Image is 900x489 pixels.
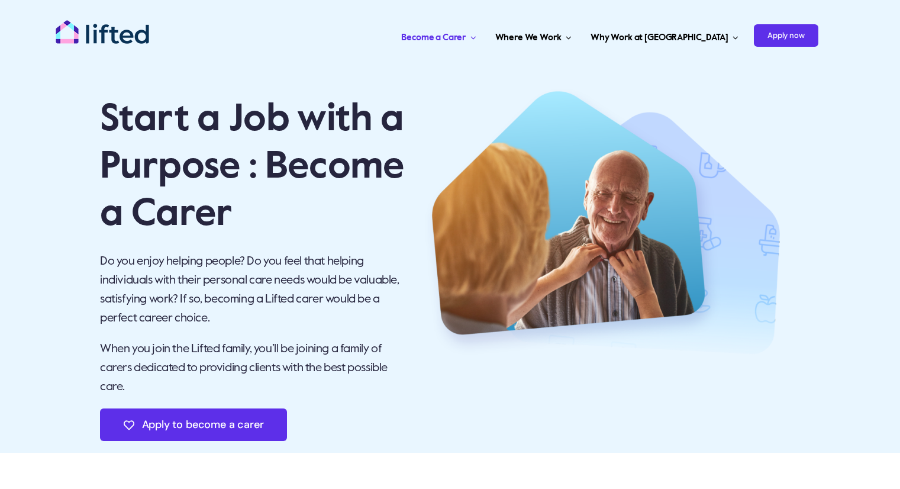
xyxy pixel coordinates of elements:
span: Start a Job with a Purpose : Become a Carer [100,101,405,233]
span: Where We Work [495,28,562,47]
span: Apply to become a carer [142,419,264,431]
span: Apply now [754,24,818,47]
span: Become a Carer [401,28,466,47]
span: Do you enjoy helping people? Do you feel that helping individuals with their personal care needs ... [100,256,399,324]
a: Why Work at [GEOGRAPHIC_DATA] [587,18,742,53]
img: Hero 1 [425,89,780,355]
span: Why Work at [GEOGRAPHIC_DATA] [591,28,728,47]
a: lifted-logo [55,20,150,31]
nav: Carer Jobs Menu [241,18,818,53]
span: When you join the Lifted family, you’ll be joining a family of carers dedicated to providing clie... [100,343,388,393]
a: Apply now [754,18,818,53]
a: Where We Work [492,18,575,53]
a: Become a Carer [398,18,479,53]
a: Apply to become a carer [100,408,287,441]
